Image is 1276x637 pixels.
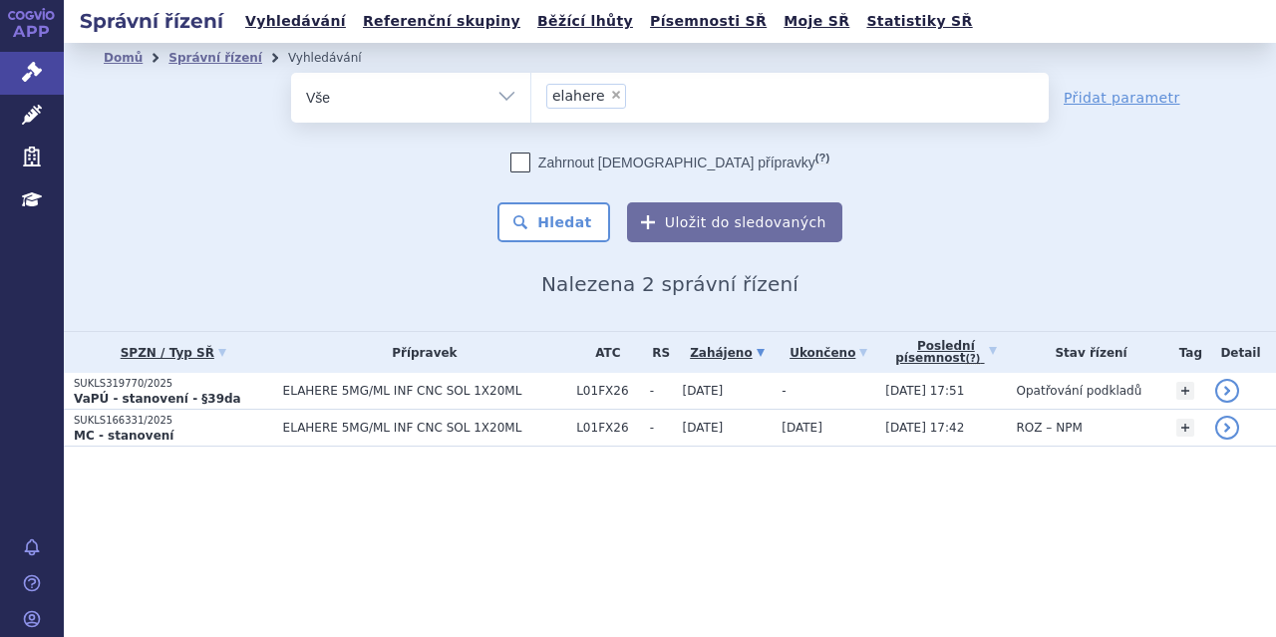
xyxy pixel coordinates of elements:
[683,384,724,398] span: [DATE]
[782,384,786,398] span: -
[74,414,273,428] p: SUKLS166331/2025
[640,332,673,373] th: RS
[74,429,173,443] strong: MC - stanovení
[782,339,875,367] a: Ukončeno
[815,152,829,164] abbr: (?)
[610,89,622,101] span: ×
[965,353,980,365] abbr: (?)
[1017,421,1083,435] span: ROZ – NPM
[541,272,798,296] span: Nalezena 2 správní řízení
[650,421,673,435] span: -
[74,377,273,391] p: SUKLS319770/2025
[683,421,724,435] span: [DATE]
[885,332,1006,373] a: Poslednípísemnost(?)
[74,339,273,367] a: SPZN / Typ SŘ
[1064,88,1180,108] a: Přidat parametr
[885,384,964,398] span: [DATE] 17:51
[1017,384,1142,398] span: Opatřování podkladů
[273,332,567,373] th: Přípravek
[288,43,388,73] li: Vyhledávání
[627,202,842,242] button: Uložit do sledovaných
[1215,379,1239,403] a: detail
[566,332,640,373] th: ATC
[860,8,978,35] a: Statistiky SŘ
[650,384,673,398] span: -
[683,339,773,367] a: Zahájeno
[104,51,143,65] a: Domů
[64,7,239,35] h2: Správní řízení
[497,202,610,242] button: Hledat
[1205,332,1276,373] th: Detail
[885,421,964,435] span: [DATE] 17:42
[239,8,352,35] a: Vyhledávání
[283,384,567,398] span: ELAHERE 5MG/ML INF CNC SOL 1X20ML
[357,8,526,35] a: Referenční skupiny
[510,153,829,172] label: Zahrnout [DEMOGRAPHIC_DATA] přípravky
[1007,332,1166,373] th: Stav řízení
[531,8,639,35] a: Běžící lhůty
[632,83,643,108] input: elahere
[576,384,640,398] span: L01FX26
[1176,382,1194,400] a: +
[283,421,567,435] span: ELAHERE 5MG/ML INF CNC SOL 1X20ML
[1166,332,1205,373] th: Tag
[644,8,773,35] a: Písemnosti SŘ
[1215,416,1239,440] a: detail
[778,8,855,35] a: Moje SŘ
[576,421,640,435] span: L01FX26
[782,421,822,435] span: [DATE]
[552,89,605,103] span: elahere
[74,392,241,406] strong: VaPÚ - stanovení - §39da
[168,51,262,65] a: Správní řízení
[1176,419,1194,437] a: +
